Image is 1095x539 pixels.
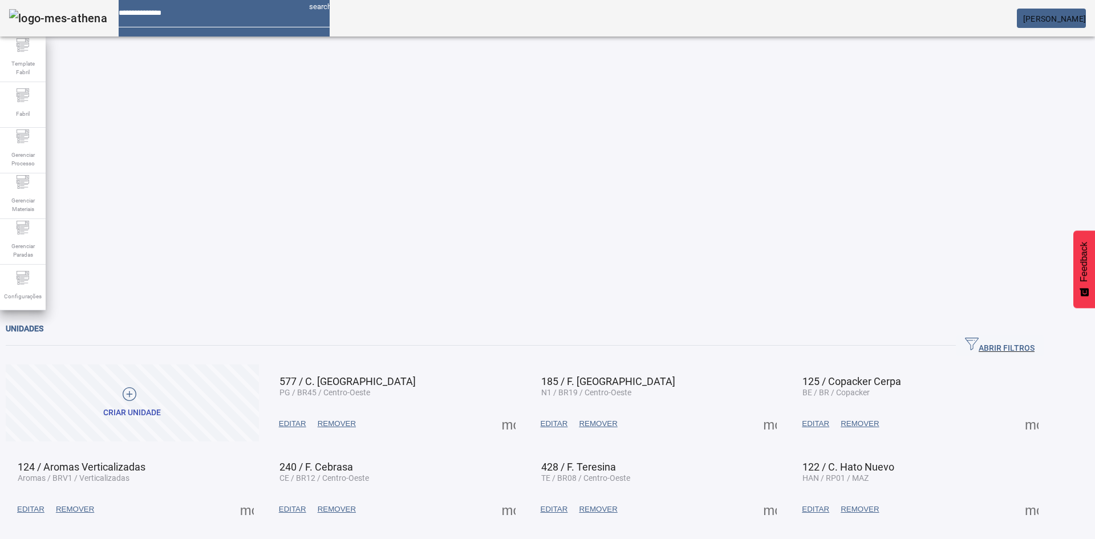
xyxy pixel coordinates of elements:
[535,499,574,520] button: EDITAR
[1079,242,1089,282] span: Feedback
[802,504,829,515] span: EDITAR
[541,388,631,397] span: N1 / BR19 / Centro-Oeste
[802,388,870,397] span: BE / BR / Copacker
[802,375,901,387] span: 125 / Copacker Cerpa
[802,473,869,483] span: HAN / RP01 / MAZ
[956,335,1044,356] button: ABRIR FILTROS
[279,504,306,515] span: EDITAR
[835,414,885,434] button: REMOVER
[1073,230,1095,308] button: Feedback - Mostrar pesquisa
[279,375,416,387] span: 577 / C. [GEOGRAPHIC_DATA]
[9,9,107,27] img: logo-mes-athena
[6,56,40,80] span: Template Fabril
[1021,499,1042,520] button: Mais
[56,504,94,515] span: REMOVER
[312,499,362,520] button: REMOVER
[541,504,568,515] span: EDITAR
[237,499,257,520] button: Mais
[573,414,623,434] button: REMOVER
[573,499,623,520] button: REMOVER
[541,375,675,387] span: 185 / F. [GEOGRAPHIC_DATA]
[273,414,312,434] button: EDITAR
[1,289,45,304] span: Configurações
[6,364,259,441] button: Criar unidade
[103,407,161,419] div: Criar unidade
[579,418,617,429] span: REMOVER
[796,414,835,434] button: EDITAR
[498,499,519,520] button: Mais
[6,147,40,171] span: Gerenciar Processo
[17,504,44,515] span: EDITAR
[6,238,40,262] span: Gerenciar Paradas
[579,504,617,515] span: REMOVER
[312,414,362,434] button: REMOVER
[279,418,306,429] span: EDITAR
[279,461,353,473] span: 240 / F. Cebrasa
[541,473,630,483] span: TE / BR08 / Centro-Oeste
[1021,414,1042,434] button: Mais
[760,414,780,434] button: Mais
[965,337,1035,354] span: ABRIR FILTROS
[835,499,885,520] button: REMOVER
[6,193,40,217] span: Gerenciar Materiais
[6,324,43,333] span: Unidades
[541,461,616,473] span: 428 / F. Teresina
[13,106,33,121] span: Fabril
[11,499,50,520] button: EDITAR
[18,473,129,483] span: Aromas / BRV1 / Verticalizadas
[273,499,312,520] button: EDITAR
[498,414,519,434] button: Mais
[760,499,780,520] button: Mais
[279,388,370,397] span: PG / BR45 / Centro-Oeste
[50,499,100,520] button: REMOVER
[1023,14,1086,23] span: [PERSON_NAME]
[802,418,829,429] span: EDITAR
[541,418,568,429] span: EDITAR
[841,504,879,515] span: REMOVER
[318,418,356,429] span: REMOVER
[18,461,145,473] span: 124 / Aromas Verticalizadas
[318,504,356,515] span: REMOVER
[796,499,835,520] button: EDITAR
[535,414,574,434] button: EDITAR
[841,418,879,429] span: REMOVER
[802,461,894,473] span: 122 / C. Hato Nuevo
[279,473,369,483] span: CE / BR12 / Centro-Oeste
